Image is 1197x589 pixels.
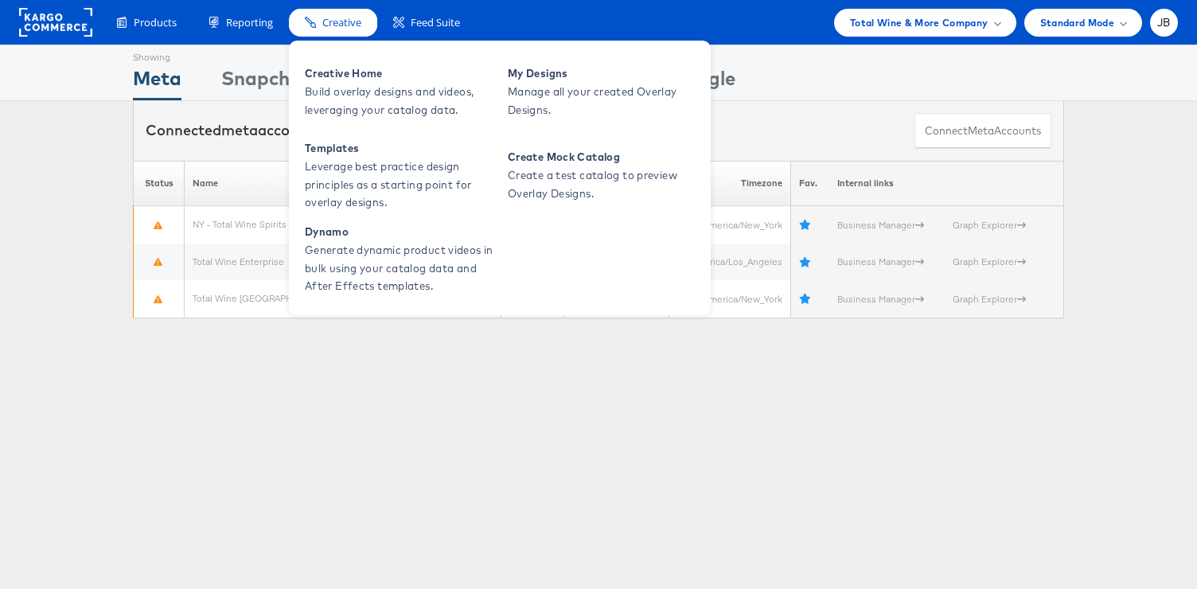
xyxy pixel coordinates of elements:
div: Meta [133,64,181,100]
a: Business Manager [837,255,924,267]
a: Business Manager [837,293,924,305]
th: Status [134,161,185,206]
div: Connected accounts [146,120,321,141]
td: America/New_York [669,280,790,318]
span: Create a test catalog to preview Overlay Designs. [508,166,699,203]
span: Create Mock Catalog [508,148,699,166]
a: NY - Total Wine Spirits & More [193,218,318,230]
span: Products [134,15,177,30]
span: Manage all your created Overlay Designs. [508,83,699,119]
a: Business Manager [837,219,924,231]
th: Name [185,161,501,206]
span: Templates [305,139,496,158]
button: ConnectmetaAccounts [914,113,1051,149]
a: My Designs Manage all your created Overlay Designs. [500,53,703,132]
span: Total Wine & More Company [850,14,988,31]
span: Generate dynamic product videos in bulk using your catalog data and After Effects templates. [305,241,496,295]
span: Leverage best practice design principles as a starting point for overlay designs. [305,158,496,212]
span: Reporting [226,15,273,30]
span: Build overlay designs and videos, leveraging your catalog data. [305,83,496,119]
td: America/Los_Angeles [669,244,790,281]
span: meta [968,123,994,138]
span: meta [221,121,258,139]
a: Dynamo Generate dynamic product videos in bulk using your catalog data and After Effects templates. [297,220,500,299]
span: Creative [322,15,361,30]
a: Graph Explorer [953,255,1026,267]
span: Standard Mode [1040,14,1114,31]
a: Creative Home Build overlay designs and videos, leveraging your catalog data. [297,53,500,132]
td: America/New_York [669,206,790,244]
div: Showing [133,45,181,64]
th: Timezone [669,161,790,206]
span: Dynamo [305,223,496,241]
span: JB [1157,18,1171,28]
a: Graph Explorer [953,293,1026,305]
a: Create Mock Catalog Create a test catalog to preview Overlay Designs. [500,136,703,216]
a: Templates Leverage best practice design principles as a starting point for overlay designs. [297,136,500,216]
span: My Designs [508,64,699,83]
span: Creative Home [305,64,496,83]
a: Total Wine [GEOGRAPHIC_DATA] [GEOGRAPHIC_DATA] [193,292,420,304]
span: Feed Suite [411,15,460,30]
a: Total Wine Enterprise [193,255,284,267]
div: Snapchat [221,64,310,100]
a: Graph Explorer [953,219,1026,231]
